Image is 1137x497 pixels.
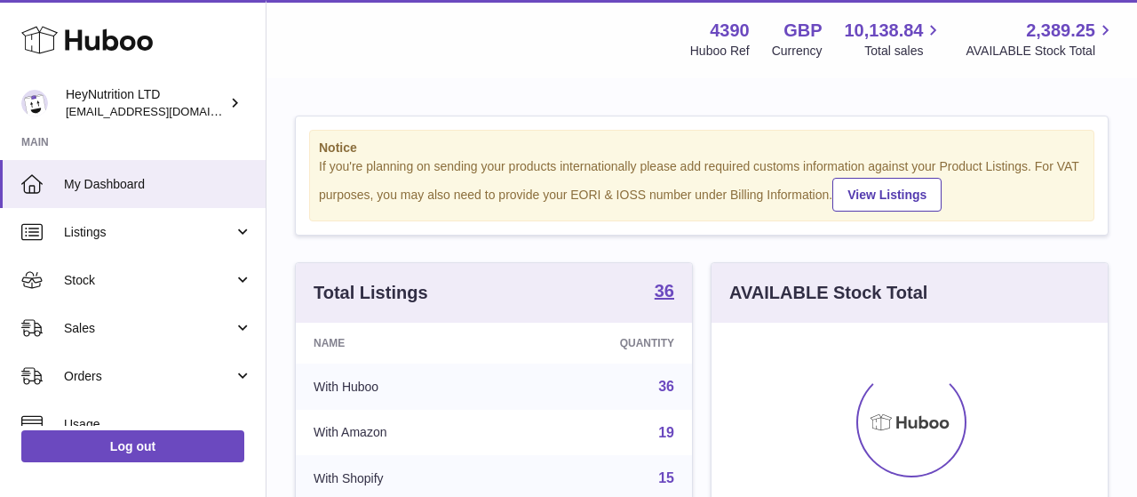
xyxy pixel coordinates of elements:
th: Name [296,323,513,364]
strong: 4390 [710,19,750,43]
div: If you're planning on sending your products internationally please add required customs informati... [319,158,1085,212]
a: 36 [655,282,674,303]
div: Huboo Ref [690,43,750,60]
span: Listings [64,224,234,241]
h3: AVAILABLE Stock Total [729,281,927,305]
a: 19 [658,425,674,440]
span: My Dashboard [64,176,252,193]
th: Quantity [513,323,692,364]
strong: 36 [655,282,674,300]
a: View Listings [832,178,942,212]
div: Currency [772,43,823,60]
span: 2,389.25 [1026,19,1095,43]
span: [EMAIL_ADDRESS][DOMAIN_NAME] [66,104,261,118]
span: Orders [64,368,234,385]
a: 10,138.84 Total sales [844,19,943,60]
a: 15 [658,470,674,485]
strong: GBP [783,19,822,43]
td: With Amazon [296,410,513,456]
span: Sales [64,320,234,337]
div: HeyNutrition LTD [66,86,226,120]
a: 2,389.25 AVAILABLE Stock Total [966,19,1116,60]
span: AVAILABLE Stock Total [966,43,1116,60]
span: Stock [64,272,234,289]
a: 36 [658,379,674,394]
span: 10,138.84 [844,19,923,43]
h3: Total Listings [314,281,428,305]
span: Usage [64,416,252,433]
td: With Huboo [296,364,513,410]
a: Log out [21,430,244,462]
strong: Notice [319,140,1085,156]
img: internalAdmin-4390@internal.huboo.com [21,90,48,116]
span: Total sales [864,43,943,60]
